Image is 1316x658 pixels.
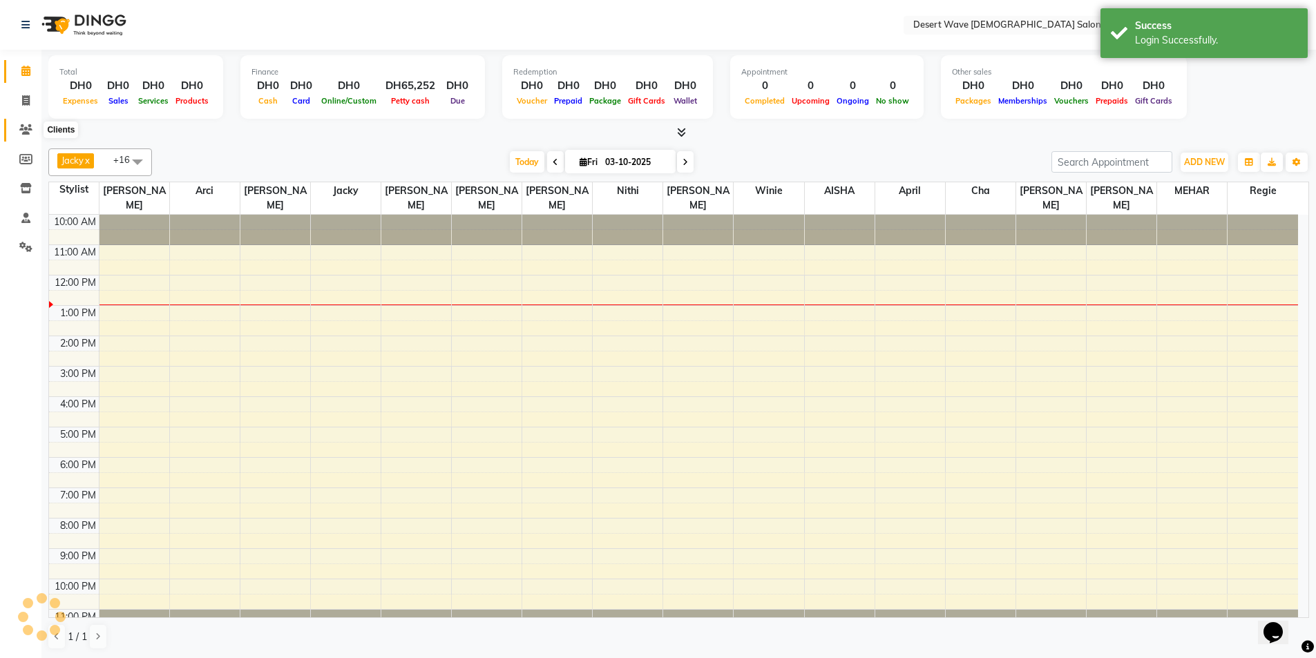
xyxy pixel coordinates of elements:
[240,182,310,214] span: [PERSON_NAME]
[586,78,624,94] div: DH0
[59,96,102,106] span: Expenses
[1016,182,1086,214] span: [PERSON_NAME]
[311,182,381,200] span: Jacky
[1087,182,1156,214] span: [PERSON_NAME]
[995,96,1051,106] span: Memberships
[318,96,380,106] span: Online/Custom
[255,96,281,106] span: Cash
[663,182,733,214] span: [PERSON_NAME]
[741,78,788,94] div: 0
[833,78,872,94] div: 0
[522,182,592,214] span: [PERSON_NAME]
[833,96,872,106] span: Ongoing
[170,182,240,200] span: Arci
[251,78,285,94] div: DH0
[513,78,551,94] div: DH0
[388,96,433,106] span: Petty cash
[1051,78,1092,94] div: DH0
[57,458,99,472] div: 6:00 PM
[57,427,99,442] div: 5:00 PM
[1157,182,1227,200] span: MEHAR
[68,630,87,644] span: 1 / 1
[57,306,99,320] div: 1:00 PM
[380,78,441,94] div: DH65,252
[741,96,788,106] span: Completed
[805,182,875,200] span: AISHA
[741,66,913,78] div: Appointment
[49,182,99,197] div: Stylist
[1051,151,1172,173] input: Search Appointment
[1132,78,1176,94] div: DH0
[452,182,522,214] span: [PERSON_NAME]
[510,151,544,173] span: Today
[447,96,468,106] span: Due
[513,66,702,78] div: Redemption
[318,78,380,94] div: DH0
[1184,157,1225,167] span: ADD NEW
[624,96,669,106] span: Gift Cards
[734,182,803,200] span: Winie
[952,96,995,106] span: Packages
[105,96,132,106] span: Sales
[57,367,99,381] div: 3:00 PM
[44,122,78,138] div: Clients
[57,397,99,412] div: 4:00 PM
[788,78,833,94] div: 0
[57,519,99,533] div: 8:00 PM
[601,152,670,173] input: 2025-10-03
[586,96,624,106] span: Package
[1135,19,1297,33] div: Success
[875,182,945,200] span: april
[35,6,130,44] img: logo
[52,579,99,594] div: 10:00 PM
[61,155,84,166] span: Jacky
[251,66,474,78] div: Finance
[1132,96,1176,106] span: Gift Cards
[872,78,913,94] div: 0
[1228,182,1298,200] span: Regie
[1135,33,1297,48] div: Login Successfully.
[57,336,99,351] div: 2:00 PM
[551,78,586,94] div: DH0
[57,549,99,563] div: 9:00 PM
[172,78,212,94] div: DH0
[1181,153,1228,172] button: ADD NEW
[135,78,172,94] div: DH0
[946,182,1015,200] span: Cha
[1092,96,1132,106] span: Prepaids
[624,78,669,94] div: DH0
[551,96,586,106] span: Prepaid
[51,245,99,260] div: 11:00 AM
[289,96,314,106] span: Card
[113,154,140,165] span: +16
[51,215,99,229] div: 10:00 AM
[52,610,99,624] div: 11:00 PM
[995,78,1051,94] div: DH0
[872,96,913,106] span: No show
[593,182,662,200] span: Nithi
[59,66,212,78] div: Total
[172,96,212,106] span: Products
[381,182,451,214] span: [PERSON_NAME]
[84,155,90,166] a: x
[513,96,551,106] span: Voucher
[285,78,318,94] div: DH0
[59,78,102,94] div: DH0
[788,96,833,106] span: Upcoming
[1258,603,1302,644] iframe: chat widget
[1051,96,1092,106] span: Vouchers
[1092,78,1132,94] div: DH0
[952,78,995,94] div: DH0
[952,66,1176,78] div: Other sales
[441,78,474,94] div: DH0
[576,157,601,167] span: Fri
[102,78,135,94] div: DH0
[57,488,99,503] div: 7:00 PM
[52,275,99,290] div: 12:00 PM
[135,96,172,106] span: Services
[669,78,702,94] div: DH0
[99,182,169,214] span: [PERSON_NAME]
[670,96,700,106] span: Wallet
